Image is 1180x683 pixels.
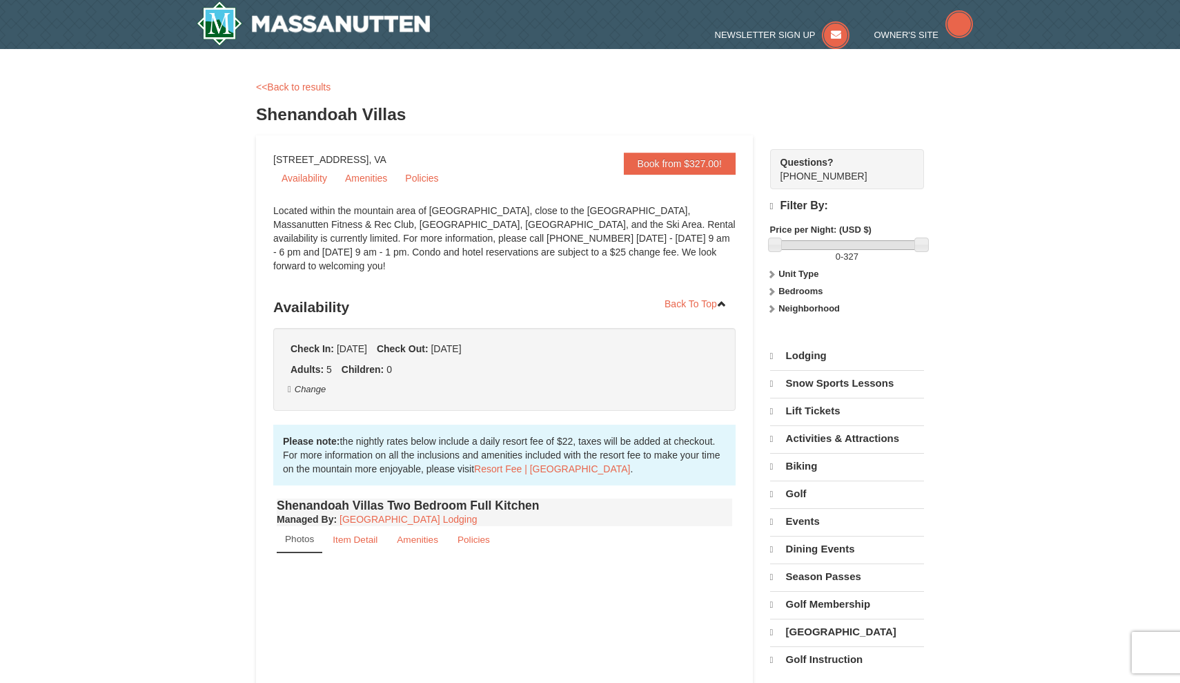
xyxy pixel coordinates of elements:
a: Item Detail [324,526,386,553]
strong: Check In: [291,343,334,354]
span: 327 [843,251,858,262]
span: [DATE] [337,343,367,354]
h3: Availability [273,294,736,321]
small: Policies [458,535,490,545]
a: Dining Events [770,536,924,562]
a: Policies [449,526,499,553]
a: Policies [397,168,446,189]
a: Season Passes [770,564,924,590]
span: Newsletter Sign Up [715,30,816,40]
a: Lodging [770,343,924,369]
a: Events [770,508,924,535]
a: Biking [770,453,924,479]
a: Lift Tickets [770,398,924,424]
span: 0 [386,364,392,375]
span: 5 [326,364,332,375]
a: [GEOGRAPHIC_DATA] Lodging [340,514,477,525]
a: Photos [277,526,322,553]
strong: Neighborhood [778,303,840,314]
a: Availability [273,168,335,189]
strong: : [277,514,337,525]
h3: Shenandoah Villas [256,101,924,128]
a: Activities & Attractions [770,425,924,452]
strong: Unit Type [778,269,818,279]
span: [DATE] [431,343,461,354]
h4: Filter By: [770,200,924,213]
span: Owner's Site [874,30,939,40]
strong: Children: [342,364,384,375]
img: Massanutten Resort Logo [197,1,430,46]
a: Golf [770,481,924,507]
a: Amenities [388,526,447,553]
a: <<Back to results [256,81,331,93]
div: the nightly rates below include a daily resort fee of $22, taxes will be added at checkout. For m... [273,425,736,485]
strong: Questions? [780,157,834,168]
strong: Adults: [291,364,324,375]
a: Snow Sports Lessons [770,370,924,396]
strong: Price per Night: (USD $) [770,224,872,235]
a: Back To Top [656,294,736,314]
a: [GEOGRAPHIC_DATA] [770,619,924,645]
span: Managed By [277,514,333,525]
h4: Shenandoah Villas Two Bedroom Full Kitchen [277,499,732,512]
span: [PHONE_NUMBER] [780,155,899,182]
small: Amenities [397,535,438,545]
small: Item Detail [333,535,377,545]
a: Resort Fee | [GEOGRAPHIC_DATA] [474,463,630,474]
a: Golf Instruction [770,646,924,673]
strong: Check Out: [377,343,429,354]
a: Book from $327.00! [624,153,736,175]
div: Located within the mountain area of [GEOGRAPHIC_DATA], close to the [GEOGRAPHIC_DATA], Massanutte... [273,204,736,287]
a: Amenities [337,168,395,189]
a: Massanutten Resort [197,1,430,46]
label: - [770,250,924,264]
a: Golf Membership [770,591,924,617]
button: Change [287,382,326,397]
span: 0 [836,251,840,262]
a: Owner's Site [874,30,974,40]
strong: Please note: [283,436,340,447]
a: Newsletter Sign Up [715,30,850,40]
strong: Bedrooms [778,286,823,296]
small: Photos [285,534,314,544]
